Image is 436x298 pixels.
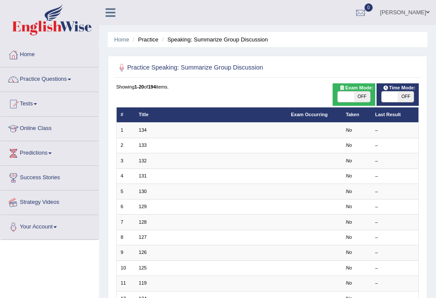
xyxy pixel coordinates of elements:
th: Title [135,107,287,122]
td: 11 [116,276,135,291]
div: Show exams occurring in exams [333,83,375,106]
a: 127 [139,235,146,240]
span: Time Mode: [380,84,418,92]
a: 130 [139,189,146,194]
span: OFF [354,92,370,102]
div: – [375,188,414,195]
td: 8 [116,230,135,245]
em: No [346,250,352,255]
td: 4 [116,168,135,184]
a: 131 [139,173,146,178]
th: Taken [342,107,371,122]
em: No [346,127,352,133]
th: Last Result [371,107,419,122]
td: 5 [116,184,135,199]
td: 2 [116,138,135,153]
th: # [116,107,135,122]
a: 128 [139,219,146,225]
div: – [375,203,414,210]
a: 126 [139,250,146,255]
h2: Practice Speaking: Summarize Group Discussion [116,62,304,73]
li: Speaking: Summarize Group Discussion [160,35,268,44]
td: 6 [116,199,135,214]
div: – [375,234,414,241]
a: Predictions [0,141,99,163]
td: 1 [116,123,135,138]
em: No [346,204,352,209]
a: 125 [139,265,146,270]
a: Home [0,43,99,64]
div: – [375,158,414,165]
div: – [375,173,414,180]
span: OFF [398,92,414,102]
td: 9 [116,245,135,260]
em: No [346,173,352,178]
em: No [346,265,352,270]
div: – [375,127,414,134]
a: 134 [139,127,146,133]
td: 10 [116,260,135,276]
a: Practice Questions [0,67,99,89]
span: Exam Mode: [336,84,376,92]
em: No [346,280,352,285]
a: Your Account [0,215,99,237]
em: No [346,158,352,163]
span: 0 [364,3,373,12]
a: Home [114,36,129,43]
div: – [375,219,414,226]
div: – [375,142,414,149]
b: 1-20 [134,84,144,89]
a: Online Class [0,117,99,138]
a: 132 [139,158,146,163]
em: No [346,143,352,148]
em: No [346,235,352,240]
a: Strategy Videos [0,190,99,212]
a: 119 [139,280,146,285]
div: – [375,280,414,287]
a: Success Stories [0,166,99,187]
em: No [346,189,352,194]
td: 3 [116,153,135,168]
div: – [375,249,414,256]
td: 7 [116,215,135,230]
a: 129 [139,204,146,209]
div: – [375,265,414,272]
div: Showing of items. [116,83,419,90]
em: No [346,219,352,225]
a: Exam Occurring [291,112,327,117]
b: 194 [148,84,156,89]
a: 133 [139,143,146,148]
li: Practice [131,35,158,44]
a: Tests [0,92,99,114]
